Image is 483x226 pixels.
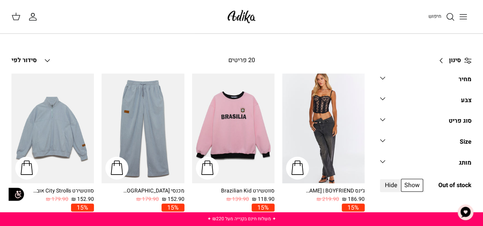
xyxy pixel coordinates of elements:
a: ✦ משלוח חינם בקנייה מעל ₪220 ✦ [207,215,276,222]
img: accessibility_icon02.svg [6,184,27,205]
a: 15% [342,204,365,212]
span: 118.90 ₪ [252,195,275,204]
span: Show [401,179,423,192]
div: צבע [461,96,472,106]
span: 219.90 ₪ [317,195,339,204]
a: מכנסי [GEOGRAPHIC_DATA] 152.90 ₪ 179.90 ₪ [102,187,184,204]
a: סוג פריט [380,115,472,132]
span: 186.90 ₪ [342,195,365,204]
a: חיפוש [428,12,455,21]
button: צ'אט [454,201,477,224]
div: סוג פריט [449,116,472,126]
a: 15% [71,204,94,212]
div: מחיר [459,75,472,85]
span: Out of stock [438,181,472,191]
span: 179.90 ₪ [46,195,68,204]
div: Size [460,137,472,147]
a: ג׳ינס All Or Nothing קריס-קרוס | BOYFRIEND [282,74,365,183]
span: 152.90 ₪ [71,195,94,204]
a: סווטשירט City Strolls אוברסייז [11,74,94,183]
span: 152.90 ₪ [162,195,184,204]
span: סידור לפי [11,56,37,65]
button: Toggle menu [455,8,472,25]
a: סווטשירט City Strolls אוברסייז 152.90 ₪ 179.90 ₪ [11,187,94,204]
div: סווטשירט Brazilian Kid [213,187,275,195]
a: צבע [380,94,472,111]
span: חיפוש [428,13,441,20]
div: מותג [459,158,472,168]
a: סינון [434,51,472,70]
div: סווטשירט City Strolls אוברסייז [33,187,94,195]
a: סווטשירט Brazilian Kid 118.90 ₪ 139.90 ₪ [192,187,275,204]
div: ג׳ינס All Or Nothing [PERSON_NAME] | BOYFRIEND [304,187,365,195]
a: החשבון שלי [28,12,40,21]
a: Size [380,136,472,153]
a: ג׳ינס All Or Nothing [PERSON_NAME] | BOYFRIEND 186.90 ₪ 219.90 ₪ [282,187,365,204]
a: 15% [252,204,275,212]
img: Adika IL [225,8,258,26]
button: סידור לפי [11,52,52,69]
a: סווטשירט Brazilian Kid [192,74,275,183]
span: 139.90 ₪ [226,195,249,204]
span: סינון [449,56,461,66]
div: 20 פריטים [185,56,298,66]
a: מותג [380,157,472,174]
span: Hide [381,179,401,192]
a: מחיר [380,74,472,91]
span: 179.90 ₪ [136,195,159,204]
a: מכנסי טרנינג City strolls [102,74,184,183]
div: מכנסי [GEOGRAPHIC_DATA] [123,187,184,195]
a: 15% [162,204,184,212]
